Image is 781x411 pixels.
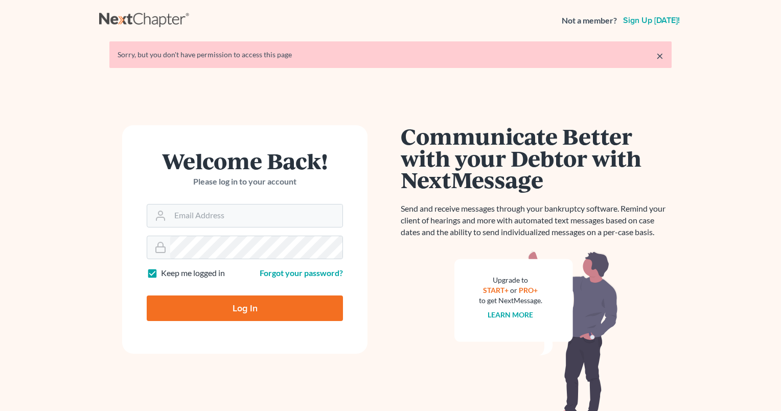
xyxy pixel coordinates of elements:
[484,286,509,294] a: START+
[147,150,343,172] h1: Welcome Back!
[170,204,342,227] input: Email Address
[118,50,663,60] div: Sorry, but you don't have permission to access this page
[161,267,225,279] label: Keep me logged in
[511,286,518,294] span: or
[479,275,542,285] div: Upgrade to
[401,125,672,191] h1: Communicate Better with your Debtor with NextMessage
[260,268,343,278] a: Forgot your password?
[562,15,617,27] strong: Not a member?
[401,203,672,238] p: Send and receive messages through your bankruptcy software. Remind your client of hearings and mo...
[147,295,343,321] input: Log In
[479,295,542,306] div: to get NextMessage.
[519,286,538,294] a: PRO+
[147,176,343,188] p: Please log in to your account
[656,50,663,62] a: ×
[621,16,682,25] a: Sign up [DATE]!
[488,310,534,319] a: Learn more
